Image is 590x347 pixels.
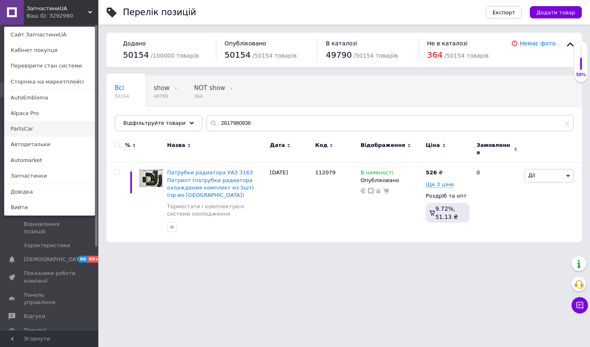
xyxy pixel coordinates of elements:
span: / 50154 товарів [252,52,297,59]
span: Назва [167,142,185,149]
span: 364 [427,50,442,60]
a: Запчастинки [5,168,95,184]
span: Опубліковано [225,40,266,47]
span: % [125,142,130,149]
a: Автодетальки [5,137,95,152]
span: [DEMOGRAPHIC_DATA] [24,256,84,263]
div: Перелік позицій [123,8,196,17]
span: 50154 [123,50,149,60]
span: 50154 [115,93,129,99]
span: 49790 [154,93,170,99]
span: Експорт [492,9,515,16]
span: Замовлення [477,142,512,156]
span: Відображення [361,142,405,149]
span: Покупці [24,327,46,334]
span: / 50154 товарів [354,52,398,59]
span: Код [315,142,327,149]
span: В каталозі [326,40,357,47]
a: Кабінет покупця [5,43,95,58]
span: Не в каталозі [427,40,467,47]
span: 49790 [326,50,352,60]
span: Додати товар [536,9,575,16]
div: ₴ [426,169,442,176]
span: NOT show [194,84,225,92]
button: Додати товар [530,6,582,18]
div: Роздріб та опт [426,192,470,200]
a: Термостати і комплектуючі системи охолодження [167,203,266,218]
span: Показники роботи компанії [24,270,76,284]
b: 526 [426,169,437,176]
span: Ще 3 ціни [426,181,454,188]
a: Аutomarket [5,153,95,168]
span: Панель управління [24,291,76,306]
span: Без фото [115,115,144,123]
span: Відфільтруйте товари [123,120,186,126]
a: Вийти [5,200,95,215]
span: 50154 [225,50,251,60]
a: AutoEmblema [5,90,95,106]
div: 0 [472,163,522,242]
div: Ваш ID: 3292990 [27,12,61,20]
span: В наявності [361,169,393,178]
a: Патрубки радиатора УАЗ 3163 Патриот (патрубки радиатора охлаждения комплект из 5шт) (пр-во [GEOGR... [167,169,254,198]
div: 50% [574,72,588,78]
div: Опубліковано [361,177,422,184]
input: Пошук по назві позиції, артикулу і пошуковим запитам [206,115,574,131]
span: 9.72%, 51.13 ₴ [435,205,458,220]
a: Сайт ЗапчастиниUA [5,27,95,43]
span: ЗапчастиниUA [27,5,88,12]
img: Патрубки радиатора УАЗ 3163 Патриот (патрубки радиатора охлаждения комплект из 5шт) (пр-во Балако... [139,169,163,187]
span: 364 [194,93,225,99]
div: [DATE] [268,163,313,242]
a: Перевірити стан системи [5,58,95,74]
span: Дії [528,172,535,178]
button: Чат з покупцем [572,297,588,313]
span: Відгуки [24,313,45,320]
a: Alpaca Pro [5,106,95,121]
span: 99+ [87,256,101,263]
span: Ціна [426,142,440,149]
span: Дата [270,142,285,149]
span: Додано [123,40,145,47]
a: Немає фото [520,40,556,47]
span: Всі [115,84,124,92]
span: / 50154 товарів [445,52,489,59]
span: Відновлення позицій [24,221,76,235]
a: Довідка [5,184,95,200]
span: 112079 [315,169,336,176]
span: 96 [78,256,87,263]
span: / 100000 товарів [151,52,199,59]
span: show [154,84,170,92]
a: Сторінка на маркетплейсі [5,74,95,90]
a: PartsCar [5,121,95,137]
button: Експорт [486,6,522,18]
span: Характеристики [24,242,70,249]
